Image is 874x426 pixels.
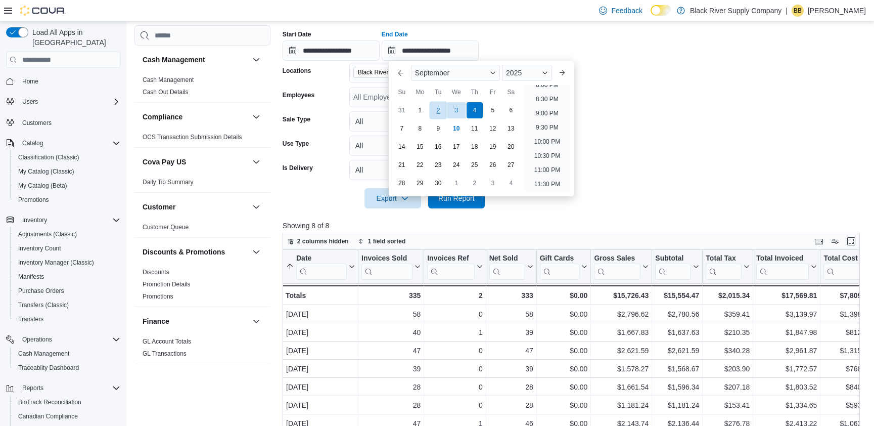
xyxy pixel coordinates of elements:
p: Showing 8 of 8 [283,221,866,231]
div: day-24 [448,157,465,173]
div: day-25 [467,157,483,173]
div: day-20 [503,139,519,155]
span: BB [794,5,802,17]
div: Net Sold [489,254,525,264]
button: Gift Cards [539,254,587,280]
button: All [349,160,485,180]
a: Home [18,75,42,88]
span: Reports [18,382,120,394]
span: Discounts [143,268,169,276]
span: Black River Supply Company [353,67,449,78]
li: 10:30 PM [530,150,564,162]
div: Invoices Sold [361,254,412,264]
div: day-1 [412,102,428,118]
button: Cash Management [10,347,124,361]
span: Canadian Compliance [14,410,120,422]
button: Classification (Classic) [10,150,124,164]
h3: Customer [143,202,175,212]
div: $2,796.62 [594,308,649,320]
button: Run Report [428,188,485,208]
button: Net Sold [489,254,533,280]
div: day-12 [485,120,501,137]
div: Invoices Ref [427,254,474,280]
div: $2,780.56 [655,308,699,320]
span: Operations [22,335,52,344]
span: OCS Transaction Submission Details [143,133,242,141]
span: Traceabilty Dashboard [14,362,120,374]
button: Cash Management [143,55,248,65]
label: Locations [283,67,311,75]
button: Gross Sales [594,254,649,280]
button: My Catalog (Beta) [10,179,124,193]
p: | [786,5,788,17]
span: Customer Queue [143,223,189,231]
div: [DATE] [286,345,355,357]
div: day-21 [394,157,410,173]
div: $1,637.63 [655,326,699,338]
a: Daily Tip Summary [143,179,194,186]
div: $15,554.47 [655,289,699,302]
button: Previous Month [393,65,409,81]
div: 0 [427,308,482,320]
span: My Catalog (Classic) [18,167,74,176]
div: day-3 [485,175,501,191]
span: Feedback [611,6,642,16]
button: 2 columns hidden [283,235,353,247]
button: Total Invoiced [756,254,817,280]
h3: Cash Management [143,55,205,65]
a: Adjustments (Classic) [14,228,81,240]
button: Transfers (Classic) [10,298,124,312]
div: $812.61 [823,326,871,338]
div: $0.00 [540,308,588,320]
div: Total Invoiced [756,254,809,264]
a: Inventory Count [14,242,65,254]
li: 9:00 PM [532,107,563,119]
h3: Cova Pay US [143,157,186,167]
div: 58 [489,308,533,320]
button: Enter fullscreen [845,235,857,247]
input: Press the down key to open a popover containing a calendar. [283,40,380,61]
div: $2,621.59 [594,345,649,357]
label: Sale Type [283,115,310,123]
div: Total Invoiced [756,254,809,280]
button: BioTrack Reconciliation [10,395,124,409]
div: day-23 [430,157,446,173]
h3: Finance [143,316,169,326]
button: All [349,111,485,132]
div: day-4 [467,102,483,118]
span: Customers [22,119,52,127]
a: Cash Out Details [143,89,189,96]
button: Adjustments (Classic) [10,227,124,241]
div: day-13 [503,120,519,137]
span: Catalog [22,139,43,147]
div: Gift Card Sales [539,254,579,280]
button: Purchase Orders [10,284,124,298]
input: Dark Mode [651,5,672,16]
div: day-2 [429,101,447,119]
div: $1,398.22 [823,308,871,320]
button: Export [364,188,421,208]
div: $3,139.97 [756,308,817,320]
a: Customers [18,117,56,129]
span: Inventory [18,214,120,226]
div: day-15 [412,139,428,155]
button: Subtotal [655,254,699,280]
div: September, 2025 [393,101,520,192]
div: day-3 [448,102,465,118]
li: 11:00 PM [530,164,564,176]
span: Inventory Count [18,244,61,252]
div: $1,667.83 [594,326,649,338]
span: Inventory [22,216,47,224]
div: day-2 [467,175,483,191]
span: Classification (Classic) [18,153,79,161]
div: 335 [361,289,421,302]
span: BioTrack Reconciliation [14,396,120,408]
p: [PERSON_NAME] [808,5,866,17]
button: Inventory [2,213,124,227]
div: Invoices Sold [361,254,412,280]
img: Cova [20,6,66,16]
span: Daily Tip Summary [143,178,194,186]
span: GL Transactions [143,350,187,358]
div: day-31 [394,102,410,118]
div: Gift Cards [539,254,579,264]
